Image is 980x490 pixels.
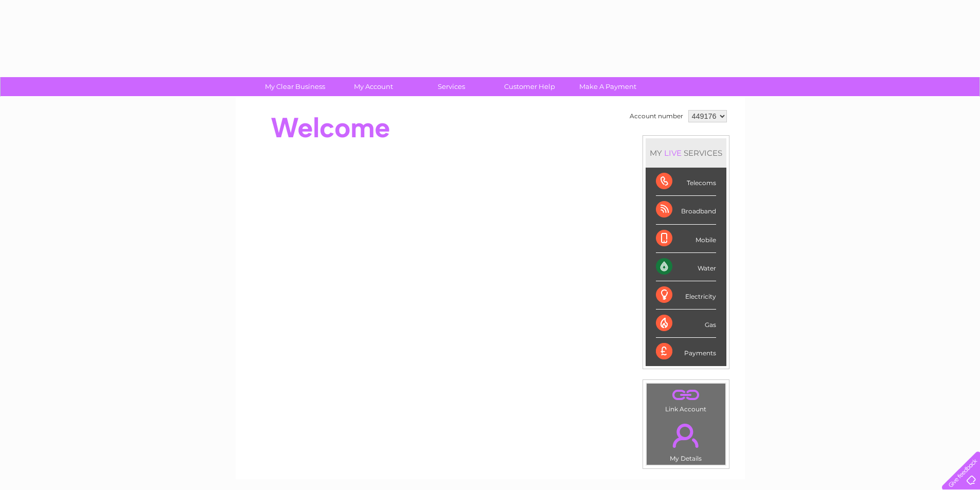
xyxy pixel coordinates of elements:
div: Telecoms [656,168,716,196]
a: My Clear Business [253,77,337,96]
td: Link Account [646,383,726,415]
td: My Details [646,415,726,465]
a: Customer Help [487,77,572,96]
div: Mobile [656,225,716,253]
a: Services [409,77,494,96]
a: My Account [331,77,416,96]
div: Electricity [656,281,716,310]
div: MY SERVICES [646,138,726,168]
a: Make A Payment [565,77,650,96]
div: LIVE [662,148,684,158]
div: Gas [656,310,716,338]
td: Account number [627,107,686,125]
a: . [649,418,723,453]
div: Water [656,253,716,281]
a: . [649,386,723,404]
div: Payments [656,338,716,366]
div: Broadband [656,196,716,224]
